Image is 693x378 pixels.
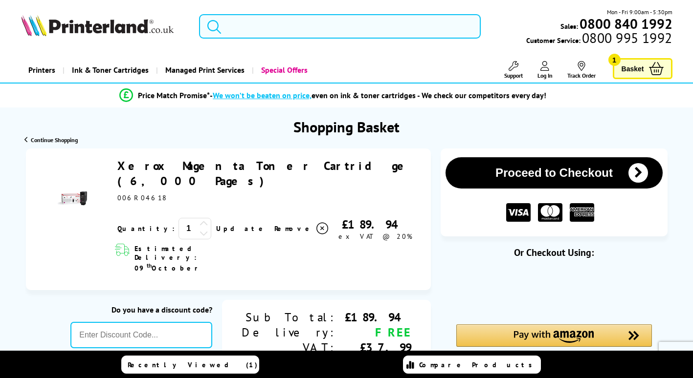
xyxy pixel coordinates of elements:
[213,90,312,100] span: We won’t be beaten on price,
[506,203,531,222] img: VISA
[580,15,672,33] b: 0800 840 1992
[441,246,667,259] div: Or Checkout Using:
[537,61,553,79] a: Log In
[456,324,652,358] div: Amazon Pay - Use your Amazon account
[504,61,523,79] a: Support
[21,15,174,36] img: Printerland Logo
[293,117,400,136] h1: Shopping Basket
[336,325,411,340] div: FREE
[578,19,672,28] a: 0800 840 1992
[242,310,336,325] div: Sub Total:
[581,33,672,42] span: 0800 995 1992
[134,244,238,273] span: Estimated Delivery: 09 October
[274,221,330,236] a: Delete item from your basket
[419,360,537,369] span: Compare Products
[242,325,336,340] div: Delivery:
[72,58,149,83] span: Ink & Toner Cartridges
[338,232,412,241] span: ex VAT @ 20%
[117,224,175,233] span: Quantity:
[446,157,662,189] button: Proceed to Checkout
[117,158,414,189] a: Xerox Magenta Toner Cartridge (6,000 Pages)
[538,203,562,222] img: MASTER CARD
[156,58,252,83] a: Managed Print Services
[57,181,91,215] img: Xerox Magenta Toner Cartridge (6,000 Pages)
[403,356,541,374] a: Compare Products
[21,15,187,38] a: Printerland Logo
[330,217,421,232] div: £189.94
[21,58,63,83] a: Printers
[570,203,594,222] img: American Express
[456,274,652,296] iframe: PayPal
[560,21,578,31] span: Sales:
[128,360,258,369] span: Recently Viewed (1)
[336,340,411,355] div: £37.99
[622,62,644,75] span: Basket
[216,224,267,233] a: Update
[526,33,672,45] span: Customer Service:
[252,58,315,83] a: Special Offers
[274,224,313,233] span: Remove
[70,322,212,348] input: Enter Discount Code...
[138,90,210,100] span: Price Match Promise*
[121,356,259,374] a: Recently Viewed (1)
[567,61,596,79] a: Track Order
[537,72,553,79] span: Log In
[24,136,78,144] a: Continue Shopping
[147,262,152,269] sup: th
[336,310,411,325] div: £189.94
[613,58,672,79] a: Basket 1
[504,72,523,79] span: Support
[608,54,621,66] span: 1
[5,87,661,104] li: modal_Promise
[117,193,165,202] span: 006R04618
[242,340,336,355] div: VAT:
[31,136,78,144] span: Continue Shopping
[70,305,212,315] div: Do you have a discount code?
[607,7,672,17] span: Mon - Fri 9:00am - 5:30pm
[210,90,546,100] div: - even on ink & toner cartridges - We check our competitors every day!
[63,58,156,83] a: Ink & Toner Cartridges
